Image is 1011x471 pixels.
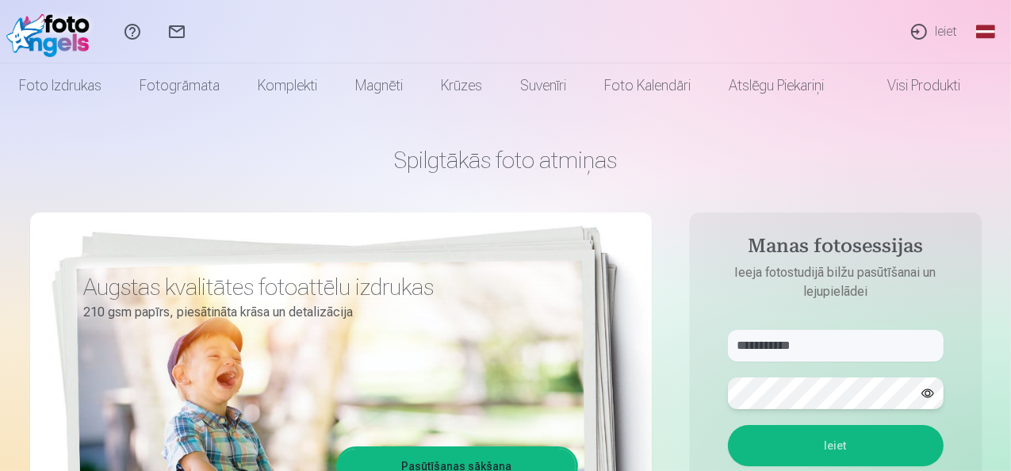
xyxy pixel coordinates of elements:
[6,6,98,57] img: /fa1
[239,63,336,108] a: Komplekti
[336,63,422,108] a: Magnēti
[422,63,501,108] a: Krūzes
[84,273,566,301] h3: Augstas kvalitātes fotoattēlu izdrukas
[728,425,944,466] button: Ieiet
[121,63,239,108] a: Fotogrāmata
[30,146,982,174] h1: Spilgtākās foto atmiņas
[712,235,959,263] h4: Manas fotosessijas
[84,301,566,324] p: 210 gsm papīrs, piesātināta krāsa un detalizācija
[501,63,585,108] a: Suvenīri
[712,263,959,301] p: Ieeja fotostudijā bilžu pasūtīšanai un lejupielādei
[843,63,979,108] a: Visi produkti
[710,63,843,108] a: Atslēgu piekariņi
[585,63,710,108] a: Foto kalendāri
